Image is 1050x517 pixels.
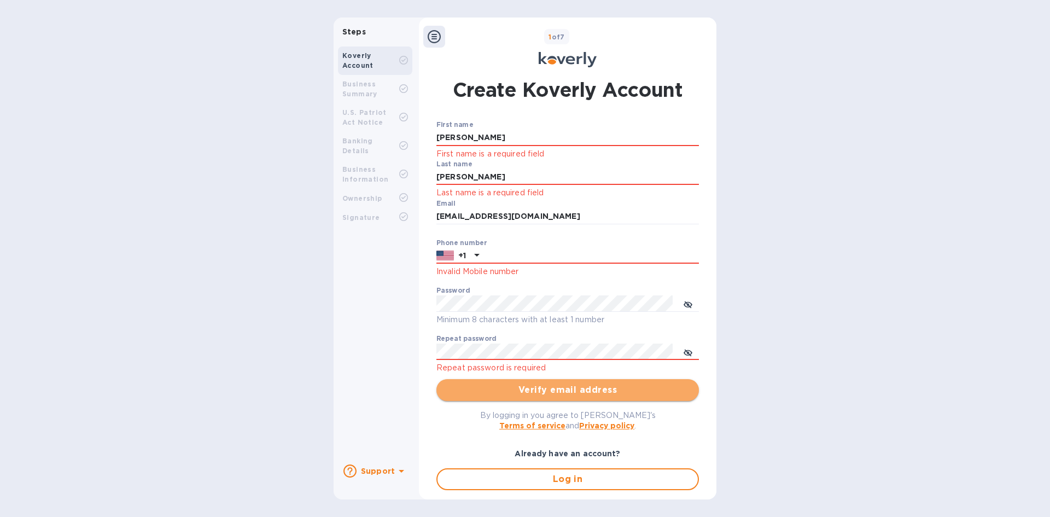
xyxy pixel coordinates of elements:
label: Password [436,288,470,294]
span: 1 [549,33,551,41]
a: Terms of service [499,421,565,430]
button: toggle password visibility [677,341,699,363]
b: Business Summary [342,80,377,98]
b: U.S. Patriot Act Notice [342,108,387,126]
span: Log in [446,473,689,486]
b: Steps [342,27,366,36]
p: Last name is a required field [436,187,699,199]
p: Minimum 8 characters with at least 1 number [436,313,699,326]
a: Privacy policy [579,421,634,430]
label: Last name [436,161,472,167]
input: Email [436,208,699,225]
b: Support [361,467,395,475]
b: Business Information [342,165,388,183]
label: Phone number [436,240,487,246]
span: By logging in you agree to [PERSON_NAME]'s and . [480,411,656,430]
h1: Create Koverly Account [453,76,683,103]
span: Verify email address [445,384,690,397]
label: First name [436,122,473,129]
b: Already have an account? [515,449,620,458]
button: Log in [436,468,699,490]
img: US [436,249,454,262]
b: Signature [342,213,380,222]
b: Banking Details [342,137,373,155]
p: Repeat password is required [436,362,699,374]
button: toggle password visibility [677,293,699,315]
label: Repeat password [436,336,497,342]
button: Verify email address [436,379,699,401]
b: Koverly Account [342,51,374,69]
input: Enter your first name [436,130,699,146]
label: Email [436,200,456,207]
b: of 7 [549,33,565,41]
b: Ownership [342,194,382,202]
input: Enter your last name [436,169,699,185]
p: First name is a required field [436,148,699,160]
p: Invalid Mobile number [436,265,699,278]
p: +1 [458,250,466,261]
